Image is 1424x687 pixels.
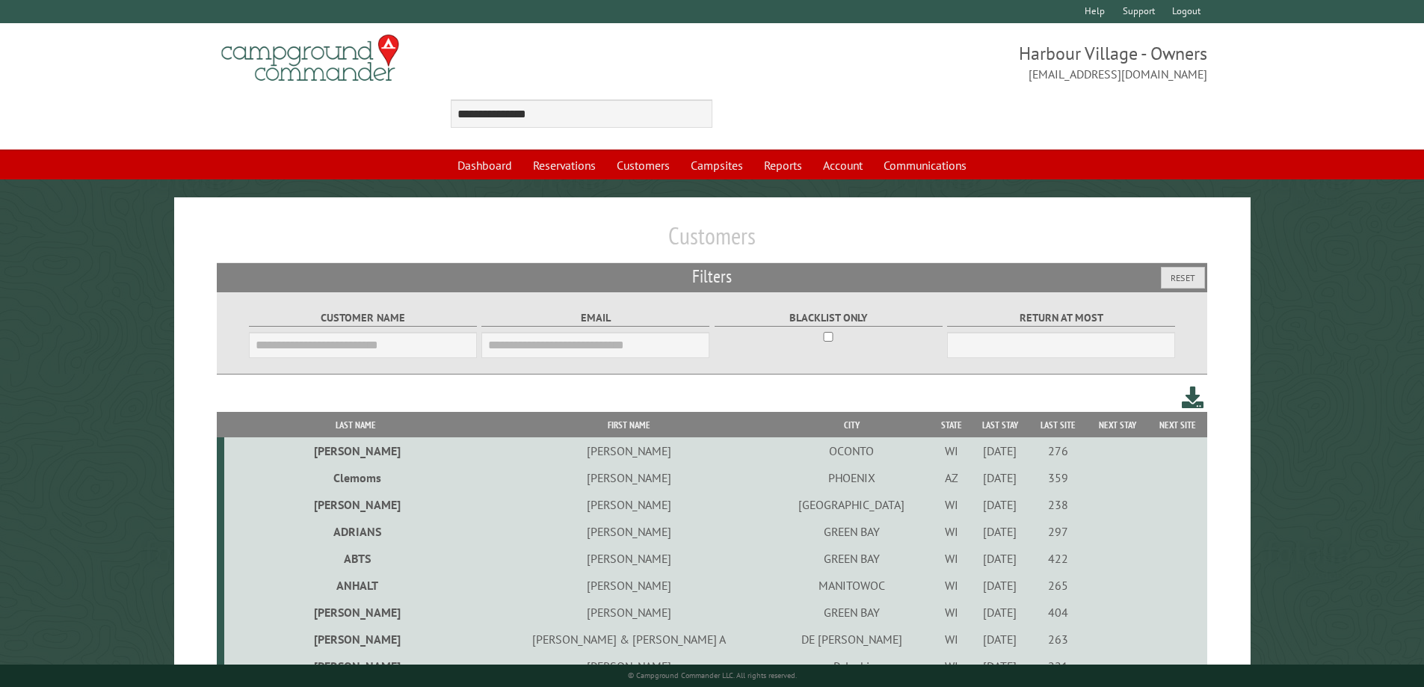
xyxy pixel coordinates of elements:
[1029,464,1087,491] td: 359
[973,659,1027,674] div: [DATE]
[973,632,1027,647] div: [DATE]
[973,524,1027,539] div: [DATE]
[712,41,1208,83] span: Harbour Village - Owners [EMAIL_ADDRESS][DOMAIN_NAME]
[1087,412,1147,438] th: Next Stay
[933,599,970,626] td: WI
[771,491,934,518] td: [GEOGRAPHIC_DATA]
[224,491,488,518] td: [PERSON_NAME]
[449,151,521,179] a: Dashboard
[1029,626,1087,653] td: 263
[973,551,1027,566] div: [DATE]
[628,671,797,680] small: © Campground Commander LLC. All rights reserved.
[1029,599,1087,626] td: 404
[971,412,1029,438] th: Last Stay
[1161,267,1205,289] button: Reset
[973,470,1027,485] div: [DATE]
[524,151,605,179] a: Reservations
[224,653,488,680] td: [PERSON_NAME]
[1029,437,1087,464] td: 276
[217,221,1208,262] h1: Customers
[933,437,970,464] td: WI
[487,491,770,518] td: [PERSON_NAME]
[973,578,1027,593] div: [DATE]
[1029,518,1087,545] td: 297
[224,437,488,464] td: [PERSON_NAME]
[487,545,770,572] td: [PERSON_NAME]
[481,309,709,327] label: Email
[973,497,1027,512] div: [DATE]
[947,309,1175,327] label: Return at most
[771,437,934,464] td: OCONTO
[682,151,752,179] a: Campsites
[875,151,975,179] a: Communications
[973,443,1027,458] div: [DATE]
[487,572,770,599] td: [PERSON_NAME]
[224,599,488,626] td: [PERSON_NAME]
[1029,653,1087,680] td: 221
[1029,412,1087,438] th: Last Site
[608,151,679,179] a: Customers
[217,263,1208,292] h2: Filters
[487,626,770,653] td: [PERSON_NAME] & [PERSON_NAME] A
[755,151,811,179] a: Reports
[771,545,934,572] td: GREEN BAY
[933,653,970,680] td: WI
[1029,491,1087,518] td: 238
[224,545,488,572] td: ABTS
[933,412,970,438] th: State
[933,491,970,518] td: WI
[1029,545,1087,572] td: 422
[487,599,770,626] td: [PERSON_NAME]
[217,29,404,87] img: Campground Commander
[771,653,934,680] td: Pulaski
[224,518,488,545] td: ADRIANS
[487,518,770,545] td: [PERSON_NAME]
[933,545,970,572] td: WI
[487,653,770,680] td: [PERSON_NAME]
[933,626,970,653] td: WI
[933,518,970,545] td: WI
[249,309,477,327] label: Customer Name
[224,412,488,438] th: Last Name
[1029,572,1087,599] td: 265
[224,464,488,491] td: Clemoms
[771,572,934,599] td: MANITOWOC
[1182,383,1203,411] a: Download this customer list (.csv)
[933,464,970,491] td: AZ
[771,412,934,438] th: City
[771,464,934,491] td: PHOENIX
[715,309,943,327] label: Blacklist only
[487,464,770,491] td: [PERSON_NAME]
[771,599,934,626] td: GREEN BAY
[814,151,872,179] a: Account
[224,572,488,599] td: ANHALT
[771,626,934,653] td: DE [PERSON_NAME]
[487,412,770,438] th: First Name
[1147,412,1207,438] th: Next Site
[933,572,970,599] td: WI
[771,518,934,545] td: GREEN BAY
[973,605,1027,620] div: [DATE]
[224,626,488,653] td: [PERSON_NAME]
[487,437,770,464] td: [PERSON_NAME]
